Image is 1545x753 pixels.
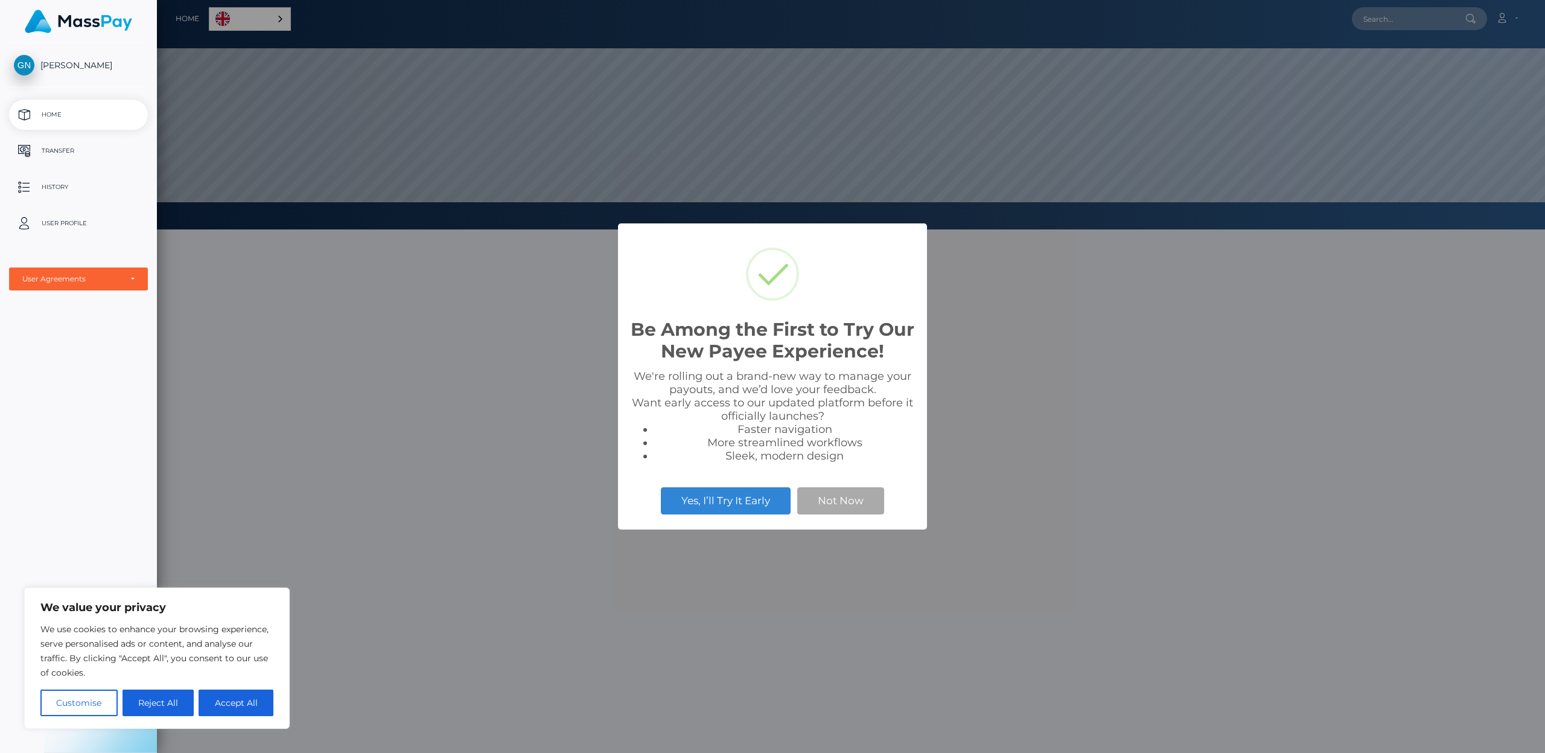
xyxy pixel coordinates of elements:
[654,423,915,436] li: Faster navigation
[25,10,132,33] img: MassPay
[14,106,143,124] p: Home
[9,268,148,290] button: User Agreements
[797,487,884,514] button: Not Now
[40,622,273,680] p: We use cookies to enhance your browsing experience, serve personalised ads or content, and analys...
[40,600,273,615] p: We value your privacy
[630,370,915,463] div: We're rolling out a brand-new way to manage your payouts, and we’d love your feedback. Want early...
[9,60,148,71] span: [PERSON_NAME]
[123,690,194,716] button: Reject All
[199,690,273,716] button: Accept All
[654,449,915,463] li: Sleek, modern design
[14,214,143,232] p: User Profile
[654,436,915,449] li: More streamlined workflows
[14,142,143,160] p: Transfer
[630,319,915,362] h2: Be Among the First to Try Our New Payee Experience!
[40,690,118,716] button: Customise
[22,274,121,284] div: User Agreements
[24,588,290,729] div: We value your privacy
[14,178,143,196] p: History
[661,487,791,514] button: Yes, I’ll Try It Early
